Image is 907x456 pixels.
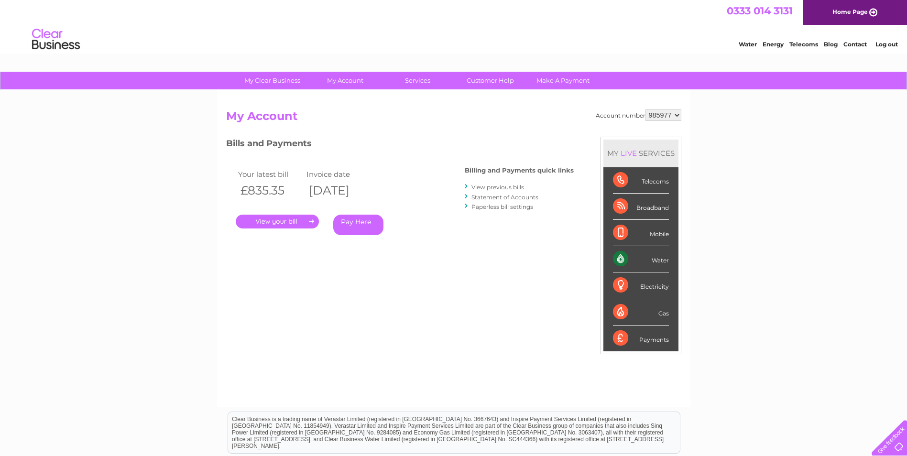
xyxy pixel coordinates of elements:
[824,41,838,48] a: Blog
[471,203,533,210] a: Paperless bill settings
[32,25,80,54] img: logo.png
[613,220,669,246] div: Mobile
[236,215,319,228] a: .
[613,326,669,351] div: Payments
[471,184,524,191] a: View previous bills
[603,140,678,167] div: MY SERVICES
[524,72,602,89] a: Make A Payment
[619,149,639,158] div: LIVE
[228,5,680,46] div: Clear Business is a trading name of Verastar Limited (registered in [GEOGRAPHIC_DATA] No. 3667643...
[306,72,384,89] a: My Account
[613,272,669,299] div: Electricity
[236,181,305,200] th: £835.35
[613,167,669,194] div: Telecoms
[613,246,669,272] div: Water
[226,109,681,128] h2: My Account
[613,194,669,220] div: Broadband
[236,168,305,181] td: Your latest bill
[613,299,669,326] div: Gas
[875,41,898,48] a: Log out
[451,72,530,89] a: Customer Help
[789,41,818,48] a: Telecoms
[304,168,373,181] td: Invoice date
[226,137,574,153] h3: Bills and Payments
[465,167,574,174] h4: Billing and Payments quick links
[333,215,383,235] a: Pay Here
[596,109,681,121] div: Account number
[763,41,784,48] a: Energy
[739,41,757,48] a: Water
[233,72,312,89] a: My Clear Business
[471,194,538,201] a: Statement of Accounts
[304,181,373,200] th: [DATE]
[727,5,793,17] a: 0333 014 3131
[378,72,457,89] a: Services
[843,41,867,48] a: Contact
